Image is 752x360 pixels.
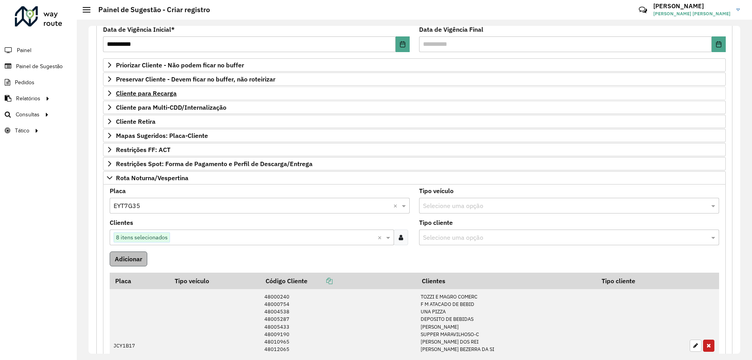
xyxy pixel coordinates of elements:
[712,36,726,52] button: Choose Date
[15,127,29,135] span: Tático
[103,143,726,156] a: Restrições FF: ACT
[116,90,177,96] span: Cliente para Recarga
[103,129,726,142] a: Mapas Sugeridos: Placa-Cliente
[110,273,169,289] th: Placa
[396,36,410,52] button: Choose Date
[110,251,147,266] button: Adicionar
[116,147,170,153] span: Restrições FF: ACT
[634,2,651,18] a: Contato Rápido
[103,58,726,72] a: Priorizar Cliente - Não podem ficar no buffer
[419,186,454,195] label: Tipo veículo
[653,2,730,10] h3: [PERSON_NAME]
[169,273,260,289] th: Tipo veículo
[416,273,596,289] th: Clientes
[116,62,244,68] span: Priorizar Cliente - Não podem ficar no buffer
[419,25,483,34] label: Data de Vigência Final
[16,62,63,71] span: Painel de Sugestão
[393,201,400,210] span: Clear all
[419,218,453,227] label: Tipo cliente
[116,118,155,125] span: Cliente Retira
[103,87,726,100] a: Cliente para Recarga
[116,132,208,139] span: Mapas Sugeridos: Placa-Cliente
[103,171,726,185] a: Rota Noturna/Vespertina
[16,110,40,119] span: Consultas
[378,233,384,242] span: Clear all
[103,72,726,86] a: Preservar Cliente - Devem ficar no buffer, não roteirizar
[116,76,275,82] span: Preservar Cliente - Devem ficar no buffer, não roteirizar
[653,10,730,17] span: [PERSON_NAME] [PERSON_NAME]
[116,161,313,167] span: Restrições Spot: Forma de Pagamento e Perfil de Descarga/Entrega
[116,104,226,110] span: Cliente para Multi-CDD/Internalização
[116,175,188,181] span: Rota Noturna/Vespertina
[103,157,726,170] a: Restrições Spot: Forma de Pagamento e Perfil de Descarga/Entrega
[90,5,210,14] h2: Painel de Sugestão - Criar registro
[16,94,40,103] span: Relatórios
[103,101,726,114] a: Cliente para Multi-CDD/Internalização
[110,186,126,195] label: Placa
[103,25,175,34] label: Data de Vigência Inicial
[103,115,726,128] a: Cliente Retira
[15,78,34,87] span: Pedidos
[307,277,333,285] a: Copiar
[110,218,133,227] label: Clientes
[114,233,170,242] span: 8 itens selecionados
[260,273,416,289] th: Código Cliente
[596,273,685,289] th: Tipo cliente
[17,46,31,54] span: Painel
